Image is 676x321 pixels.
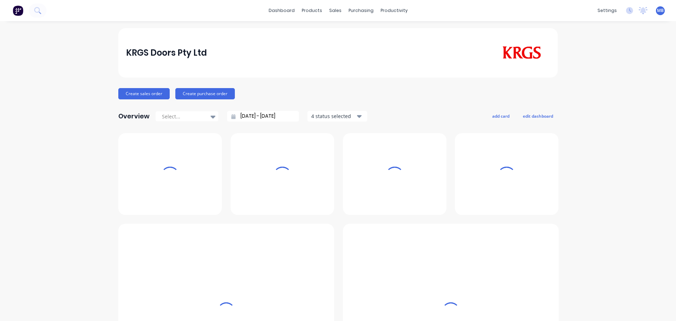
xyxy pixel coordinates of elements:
[118,88,170,99] button: Create sales order
[501,46,543,60] img: KRGS Doors Pty Ltd
[175,88,235,99] button: Create purchase order
[377,5,411,16] div: productivity
[265,5,298,16] a: dashboard
[326,5,345,16] div: sales
[126,46,207,60] div: KRGS Doors Pty Ltd
[518,111,558,121] button: edit dashboard
[118,109,150,123] div: Overview
[594,5,620,16] div: settings
[307,111,367,122] button: 4 status selected
[345,5,377,16] div: purchasing
[488,111,514,121] button: add card
[311,112,356,120] div: 4 status selected
[657,7,664,14] span: MB
[13,5,23,16] img: Factory
[298,5,326,16] div: products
